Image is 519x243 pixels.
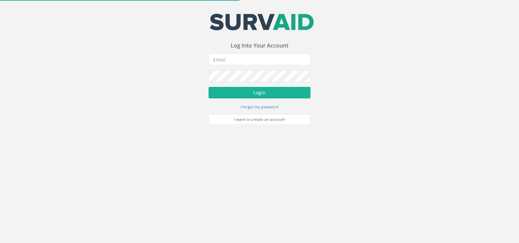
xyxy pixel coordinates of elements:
[209,114,310,125] a: I want to create an account
[240,104,279,110] a: I forgot my password
[209,43,310,49] h3: Log Into Your Account
[209,54,310,65] input: Email
[209,87,310,98] button: Login
[240,104,279,109] small: I forgot my password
